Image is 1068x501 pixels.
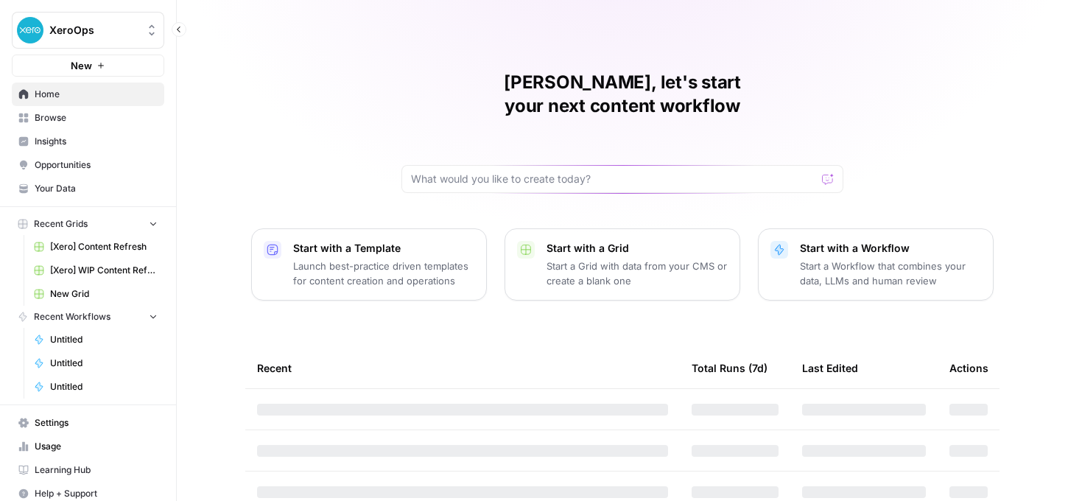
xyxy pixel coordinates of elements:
a: Browse [12,106,164,130]
a: Learning Hub [12,458,164,482]
span: Usage [35,440,158,453]
span: Recent Workflows [34,310,110,323]
span: Untitled [50,333,158,346]
input: What would you like to create today? [411,172,816,186]
span: Home [35,88,158,101]
span: Help + Support [35,487,158,500]
span: Browse [35,111,158,125]
button: Start with a GridStart a Grid with data from your CMS or create a blank one [505,228,740,301]
a: [Xero] WIP Content Refresh [27,259,164,282]
img: XeroOps Logo [17,17,43,43]
span: [Xero] WIP Content Refresh [50,264,158,277]
span: Opportunities [35,158,158,172]
div: Actions [949,348,988,388]
p: Start with a Template [293,241,474,256]
span: XeroOps [49,23,138,38]
span: Untitled [50,357,158,370]
div: Last Edited [802,348,858,388]
p: Start a Grid with data from your CMS or create a blank one [547,259,728,288]
a: Untitled [27,375,164,399]
a: Insights [12,130,164,153]
p: Start with a Grid [547,241,728,256]
a: Your Data [12,177,164,200]
a: Opportunities [12,153,164,177]
p: Launch best-practice driven templates for content creation and operations [293,259,474,288]
span: Recent Grids [34,217,88,231]
span: Insights [35,135,158,148]
a: Usage [12,435,164,458]
span: Learning Hub [35,463,158,477]
p: Start with a Workflow [800,241,981,256]
button: Workspace: XeroOps [12,12,164,49]
span: [Xero] Content Refresh [50,240,158,253]
button: Start with a TemplateLaunch best-practice driven templates for content creation and operations [251,228,487,301]
a: Settings [12,411,164,435]
p: Start a Workflow that combines your data, LLMs and human review [800,259,981,288]
a: Untitled [27,328,164,351]
a: [Xero] Content Refresh [27,235,164,259]
span: New [71,58,92,73]
div: Recent [257,348,668,388]
span: New Grid [50,287,158,301]
a: New Grid [27,282,164,306]
a: Home [12,83,164,106]
span: Settings [35,416,158,430]
a: Untitled [27,351,164,375]
button: New [12,55,164,77]
button: Start with a WorkflowStart a Workflow that combines your data, LLMs and human review [758,228,994,301]
h1: [PERSON_NAME], let's start your next content workflow [401,71,843,118]
span: Your Data [35,182,158,195]
button: Recent Grids [12,213,164,235]
button: Recent Workflows [12,306,164,328]
span: Untitled [50,380,158,393]
div: Total Runs (7d) [692,348,767,388]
